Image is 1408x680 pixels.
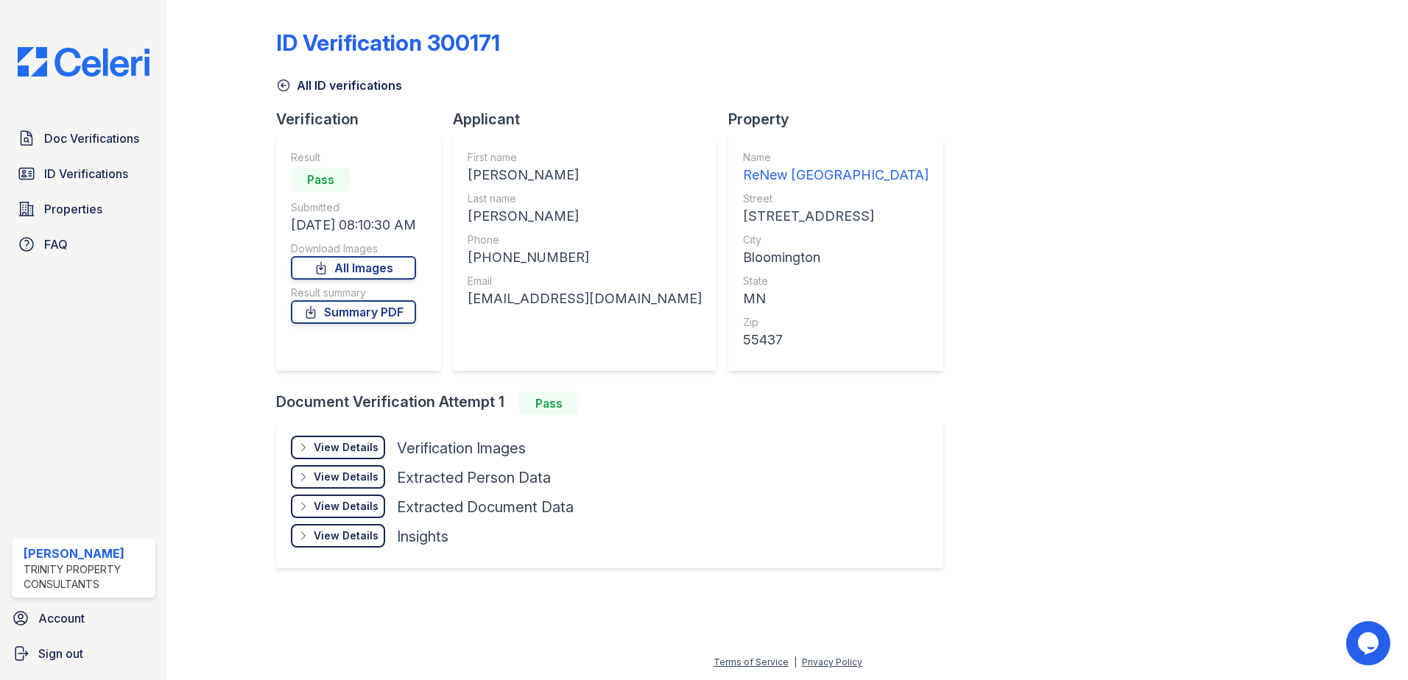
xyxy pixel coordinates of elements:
div: Bloomington [743,247,929,268]
div: Email [468,274,702,288]
a: All Images [291,256,416,280]
div: [DATE] 08:10:30 AM [291,215,416,235]
div: [PERSON_NAME] [468,165,702,185]
div: Submitted [291,200,416,215]
div: Download Images [291,241,416,256]
a: Sign out [6,639,161,668]
div: Result [291,150,416,165]
a: All ID verifications [276,77,402,94]
div: Property [728,109,955,130]
a: FAQ [12,230,155,259]
a: Name ReNew [GEOGRAPHIC_DATA] [743,150,929,185]
div: Document Verification Attempt 1 [276,392,955,415]
div: Result summary [291,286,416,300]
div: Insights [397,526,448,547]
div: View Details [314,528,379,543]
div: Verification Images [397,438,526,458]
div: Phone [468,233,702,247]
div: Pass [291,168,350,191]
div: State [743,274,929,288]
div: Street [743,191,929,206]
a: ID Verifications [12,159,155,188]
span: ID Verifications [44,165,128,183]
div: ReNew [GEOGRAPHIC_DATA] [743,165,929,185]
div: Applicant [453,109,728,130]
div: Extracted Document Data [397,497,574,517]
div: View Details [314,499,379,514]
div: [EMAIL_ADDRESS][DOMAIN_NAME] [468,288,702,309]
div: ID Verification 300171 [276,29,500,56]
div: Zip [743,315,929,330]
span: FAQ [44,235,68,253]
div: View Details [314,470,379,484]
a: Doc Verifications [12,124,155,153]
div: Trinity Property Consultants [24,562,149,592]
a: Summary PDF [291,300,416,324]
a: Account [6,603,161,633]
span: Properties [44,200,102,218]
iframe: chat widget [1346,621,1393,665]
div: City [743,233,929,247]
div: | [794,656,797,667]
span: Sign out [38,645,83,662]
img: CE_Logo_Blue-a8612792a0a2168367f1c8372b55b34899dd931a85d93a1a3d3e32e68fde9ad4.png [6,47,161,77]
div: Verification [276,109,453,130]
div: Last name [468,191,702,206]
div: Name [743,150,929,165]
span: Doc Verifications [44,130,139,147]
div: [PERSON_NAME] [468,206,702,227]
a: Terms of Service [714,656,789,667]
div: [STREET_ADDRESS] [743,206,929,227]
div: View Details [314,440,379,455]
div: MN [743,288,929,309]
a: Properties [12,194,155,224]
div: [PERSON_NAME] [24,545,149,562]
div: Extracted Person Data [397,467,551,488]
a: Privacy Policy [802,656,862,667]
div: First name [468,150,702,165]
span: Account [38,609,85,627]
div: [PHONE_NUMBER] [468,247,702,268]
div: 55437 [743,330,929,350]
div: Pass [519,392,578,415]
